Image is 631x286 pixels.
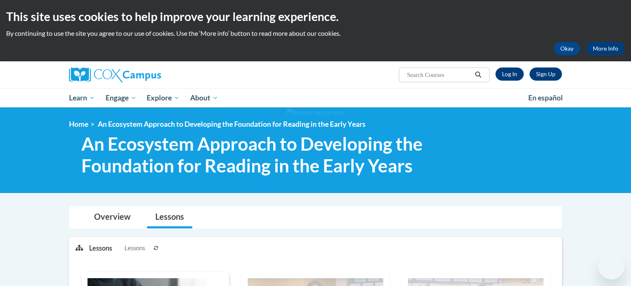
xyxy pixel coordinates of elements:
span: Engage [106,93,136,103]
a: Learn [64,88,100,107]
span: Learn [69,93,95,103]
button: Okay [554,42,580,55]
img: Section background [286,108,345,117]
p: By continuing to use the site you agree to our use of cookies. Use the ‘More info’ button to read... [6,29,625,38]
a: About [185,88,223,107]
p: Lessons [89,244,112,253]
span: An Ecosystem Approach to Developing the Foundation for Reading in the Early Years [98,120,366,128]
input: Search Courses [406,70,472,80]
span: About [190,93,218,103]
a: Engage [100,88,142,107]
img: Cox Campus [69,67,161,82]
span: En español [528,93,563,102]
a: Log In [495,67,524,81]
span: An Ecosystem Approach to Developing the Foundation for Reading in the Early Years [81,133,448,177]
a: Overview [86,207,139,228]
span: Explore [147,93,180,103]
a: Lessons [147,207,192,228]
a: More Info [586,42,625,55]
span: Lessons [124,244,145,253]
div: Main menu [57,88,574,107]
iframe: Button to launch messaging window [598,253,624,279]
a: Cox Campus [69,67,225,82]
h2: This site uses cookies to help improve your learning experience. [6,8,625,25]
button: Search [472,70,484,80]
a: Explore [141,88,185,107]
a: Home [69,120,88,128]
a: Register [530,67,562,81]
a: En español [523,89,568,107]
